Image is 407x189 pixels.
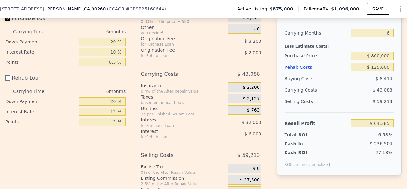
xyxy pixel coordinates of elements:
div: Taxes [141,94,225,100]
div: Carrying Time [13,27,54,37]
span: $ 3,200 [244,39,261,44]
div: ( ) [107,6,166,12]
div: Cash In [285,140,324,147]
span: Pellego ARV [304,6,331,12]
div: Interest [141,128,211,134]
div: Interest Rate [5,47,76,57]
span: $ 763 [247,108,259,113]
div: ROIs are not annualized [285,156,330,167]
div: 3¢ per Finished Square Foot [141,112,225,117]
span: $ 2,200 [243,85,259,90]
button: SAVE [367,3,389,15]
div: based on annual taxes [141,100,225,105]
span: $ 0 [252,166,259,172]
div: Carrying Costs [141,68,211,80]
span: $875,000 [270,6,293,12]
div: Down Payment [5,96,76,107]
div: for Rehab Loan [141,53,211,58]
span: $ 2,127 [243,96,259,102]
div: 0.33% of the price + 550 [141,19,225,24]
span: 6.58% [378,132,392,137]
div: Points [5,117,76,127]
span: $ 8,414 [376,76,392,81]
span: Active Listing [237,6,270,12]
div: Interest [141,117,211,123]
span: $ 0 [252,26,259,32]
span: 27.18% [376,150,392,155]
div: Selling Costs [141,150,211,161]
div: Origination Fee [141,36,211,42]
div: 6 months [57,27,126,37]
div: 2.5% of the After Repair Value [141,181,225,186]
div: Carrying Months [285,27,348,39]
div: Purchase Price [285,50,348,62]
span: # CRSB25168644 [126,6,164,11]
span: CCAOR [109,6,125,11]
span: $ 27,500 [240,177,259,183]
span: , CA 90260 [83,6,106,11]
span: $ 59,213 [373,99,392,104]
div: Down Payment [5,37,76,47]
div: 0% of the After Repair Value [141,170,225,175]
span: $1,096,000 [331,6,359,11]
div: for Purchase Loan [141,123,211,128]
span: $ 2,000 [244,50,261,55]
button: Show Options [394,3,407,15]
span: $ 59,213 [237,150,260,161]
input: Purchase Loan [5,16,10,21]
div: Total ROI [285,132,324,138]
span: $ 32,000 [241,120,261,125]
div: for Purchase Loan [141,42,211,47]
div: Selling Costs [285,96,348,107]
div: you decide! [141,30,225,36]
div: Rehab Costs [285,62,348,73]
div: Points [5,57,76,67]
label: Rehab Loan [5,72,76,84]
div: Carrying Time [13,86,54,96]
label: Purchase Loan [5,13,76,24]
div: Origination Fee [141,47,211,53]
div: Carrying Costs [285,84,324,96]
span: $ 43,088 [373,88,392,93]
div: Utilities [141,105,225,112]
div: Excise Tax [141,164,225,170]
span: $ 43,088 [237,68,260,80]
div: Cash ROI [285,149,330,156]
div: for Rehab Loan [141,134,211,140]
div: Insurance [141,82,225,89]
span: $ 236,504 [370,141,392,146]
div: Buying Costs [285,73,348,84]
input: Rehab Loan [5,75,10,81]
div: 0.4% of the After Repair Value [141,89,225,94]
span: $ 6,000 [244,131,261,136]
div: Interest Rate [5,107,76,117]
div: Other [141,24,225,30]
span: , [PERSON_NAME] [44,6,106,12]
div: 6 months [57,86,126,96]
div: Listing Commission [141,175,225,181]
div: Less Estimate Costs: [285,39,394,50]
div: Resell Profit [285,118,348,129]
